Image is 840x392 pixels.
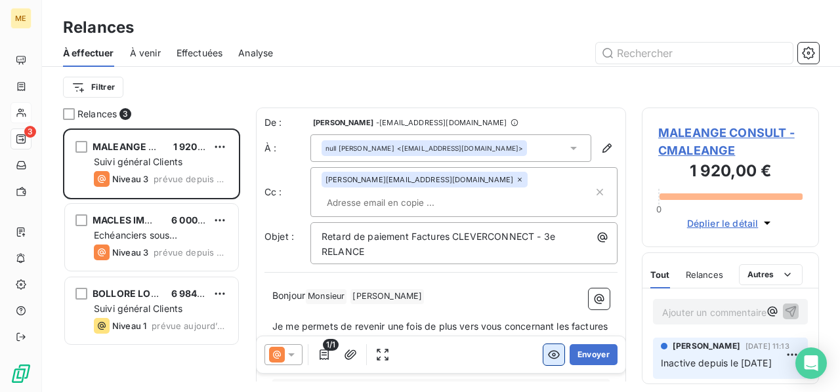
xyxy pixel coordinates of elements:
[687,216,759,230] span: Déplier le détail
[306,289,346,304] span: Monsieur
[63,128,240,392] div: grid
[683,216,778,231] button: Déplier le détail
[272,321,610,347] span: Je me permets de revenir une fois de plus vers vous concernant les factures en retard de paiement.
[112,321,146,331] span: Niveau 1
[93,288,188,299] span: BOLLORE LOGISTICS
[94,303,182,314] span: Suivi général Clients
[650,269,670,280] span: Tout
[313,119,373,127] span: [PERSON_NAME]
[63,16,134,39] h3: Relances
[130,47,161,60] span: À venir
[658,159,803,186] h3: 1 920,00 €
[686,269,723,280] span: Relances
[272,290,305,301] span: Bonjour
[24,126,36,138] span: 3
[656,204,661,214] span: 0
[658,124,803,159] span: MALEANGE CONSULT - CMALEANGE
[152,321,228,331] span: prévue aujourd’hui
[323,339,339,351] span: 1/1
[350,289,424,304] span: [PERSON_NAME]
[94,229,177,254] span: Echéanciers sous prélèvements
[376,119,507,127] span: - [EMAIL_ADDRESS][DOMAIN_NAME]
[94,156,182,167] span: Suivi général Clients
[596,43,793,64] input: Rechercher
[154,247,228,258] span: prévue depuis hier
[77,108,117,121] span: Relances
[63,47,114,60] span: À effectuer
[322,231,558,257] span: Retard de paiement Factures CLEVERCONNECT - 3e RELANCE
[264,231,294,242] span: Objet :
[171,214,222,225] span: 6 000,00 €
[795,347,827,379] div: Open Intercom Messenger
[238,47,273,60] span: Analyse
[112,174,148,184] span: Niveau 3
[325,144,523,153] div: <[EMAIL_ADDRESS][DOMAIN_NAME]>
[119,108,131,120] span: 3
[112,247,148,258] span: Niveau 3
[739,264,803,285] button: Autres
[264,186,310,199] label: Cc :
[93,141,193,152] span: MALEANGE CONSULT
[274,379,608,392] span: Total TTC à régler : 1 920,00 €
[325,144,394,153] span: null [PERSON_NAME]
[10,8,31,29] div: ME
[171,288,222,299] span: 6 984,00 €
[661,357,772,368] span: Inactive depuis le [DATE]
[673,340,740,352] span: [PERSON_NAME]
[154,174,228,184] span: prévue depuis 3 jours
[745,342,789,350] span: [DATE] 11:13
[325,176,513,184] span: [PERSON_NAME][EMAIL_ADDRESS][DOMAIN_NAME]
[322,193,473,212] input: Adresse email en copie ...
[264,142,310,155] label: À :
[177,47,223,60] span: Effectuées
[570,344,618,365] button: Envoyer
[63,77,123,98] button: Filtrer
[10,363,31,384] img: Logo LeanPay
[173,141,222,152] span: 1 920,00 €
[264,116,310,129] span: De :
[93,214,190,225] span: MACLES IMMOBILIER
